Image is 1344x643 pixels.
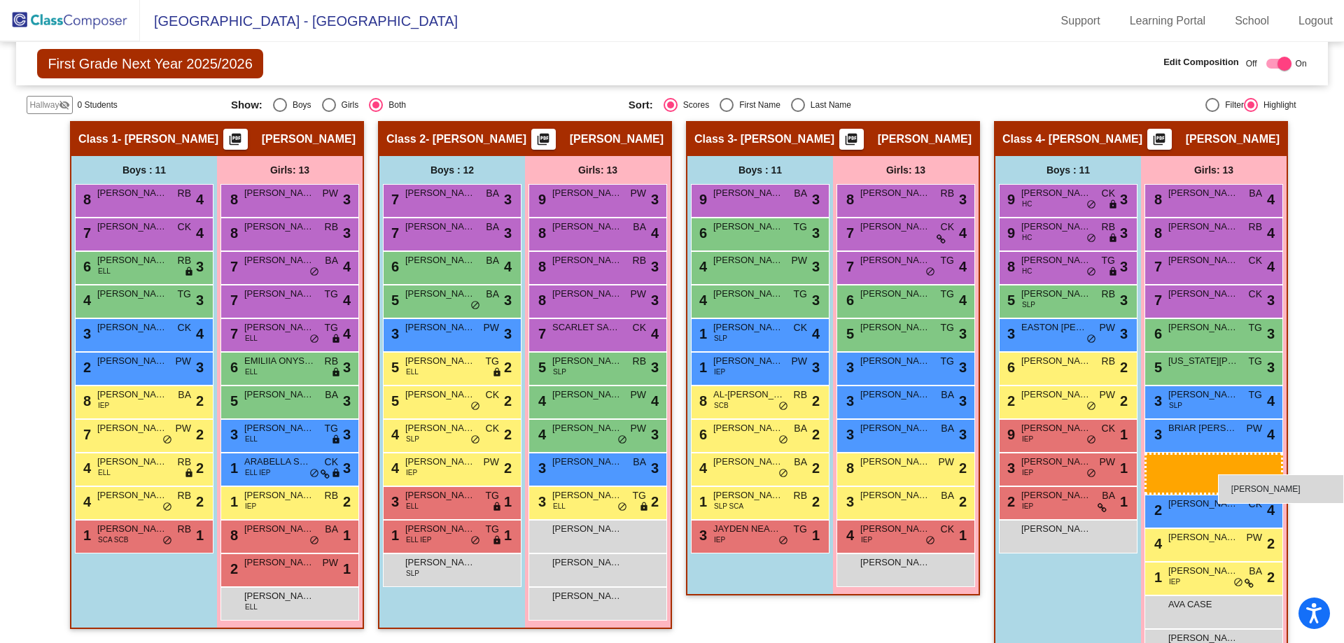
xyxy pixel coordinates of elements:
span: [US_STATE][PERSON_NAME] [1168,354,1238,368]
span: [PERSON_NAME] [552,220,622,234]
span: 4 [196,323,204,344]
span: Class 2 [386,132,426,146]
span: 8 [80,393,91,409]
span: [PERSON_NAME] [97,253,167,267]
span: 4 [959,290,967,311]
span: 8 [535,225,546,241]
span: 4 [1267,222,1275,243]
span: 3 [80,326,91,341]
span: 6 [80,259,91,274]
span: ELL [245,333,258,344]
span: 3 [343,189,351,210]
span: [PERSON_NAME] [860,220,930,234]
div: Boys : 11 [71,156,217,184]
span: [PERSON_NAME] [1021,220,1091,234]
span: [PERSON_NAME] [552,186,622,200]
span: [PERSON_NAME] [860,388,930,402]
a: Support [1050,10,1112,32]
div: Girls [336,99,359,111]
mat-icon: visibility_off [59,99,70,111]
span: [PERSON_NAME] [552,253,622,267]
span: EASTON [PERSON_NAME] [1021,320,1091,334]
span: - [PERSON_NAME] [1042,132,1142,146]
span: 6 [843,292,854,308]
span: 4 [80,292,91,308]
span: RB [1102,354,1115,369]
span: 7 [1151,259,1162,274]
span: ELL [406,367,419,377]
span: 8 [80,192,91,207]
span: 3 [651,290,659,311]
span: First Grade Next Year 2025/2026 [37,49,262,78]
span: RB [1102,287,1115,302]
span: 7 [227,292,238,308]
span: [PERSON_NAME] [1168,220,1238,234]
span: 7 [80,225,91,241]
span: [PERSON_NAME] [713,220,783,234]
span: 4 [343,256,351,277]
mat-radio-group: Select an option [231,98,618,112]
span: 3 [504,222,512,243]
span: TG [325,320,338,335]
span: [PERSON_NAME] [713,287,783,301]
span: [PERSON_NAME] [244,186,314,200]
span: 3 [1120,323,1128,344]
span: 3 [651,357,659,378]
span: PW [1099,320,1115,335]
div: Girls: 13 [833,156,979,184]
span: TG [941,354,954,369]
span: [GEOGRAPHIC_DATA] - [GEOGRAPHIC_DATA] [140,10,458,32]
span: RB [1249,220,1262,234]
div: Boys [287,99,311,111]
span: [PERSON_NAME] [405,253,475,267]
a: Logout [1287,10,1344,32]
span: 8 [1151,192,1162,207]
span: 3 [504,189,512,210]
span: [PERSON_NAME] [1186,132,1280,146]
span: 8 [535,259,546,274]
span: ELL [98,266,111,276]
span: 3 [651,189,659,210]
span: 2 [504,390,512,411]
span: lock [1108,199,1118,211]
span: do_not_disturb_alt [470,300,480,311]
span: BA [941,388,954,402]
span: 5 [227,393,238,409]
span: [PERSON_NAME] [1168,287,1238,301]
span: 4 [651,323,659,344]
span: 5 [1004,292,1015,308]
span: 8 [1151,225,1162,241]
div: Girls: 13 [1141,156,1287,184]
div: Filter [1219,99,1244,111]
span: PW [791,253,807,268]
span: [PERSON_NAME] [244,388,314,402]
span: Show: [231,99,262,111]
span: RB [941,186,954,201]
span: [PERSON_NAME] [552,354,622,368]
span: [PERSON_NAME] [1168,253,1238,267]
span: TG [794,287,807,302]
span: [PERSON_NAME] [244,253,314,267]
span: 8 [843,192,854,207]
span: CK [1102,186,1115,201]
div: Boys : 12 [379,156,525,184]
span: Hallway [29,99,59,111]
span: 4 [504,256,512,277]
span: 3 [343,390,351,411]
span: [PERSON_NAME] [713,320,783,334]
span: CK [794,320,807,335]
div: Boys : 11 [995,156,1141,184]
span: 3 [959,189,967,210]
span: 9 [1004,225,1015,241]
div: Boys : 11 [687,156,833,184]
span: BA [1249,186,1262,201]
span: 2 [504,357,512,378]
span: [PERSON_NAME] [552,287,622,301]
span: 3 [812,189,820,210]
span: [PERSON_NAME] [97,354,167,368]
span: [PERSON_NAME] [860,320,930,334]
span: BA [486,220,499,234]
mat-icon: picture_as_pdf [535,132,552,152]
button: Print Students Details [839,129,864,150]
span: - [PERSON_NAME] [734,132,834,146]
